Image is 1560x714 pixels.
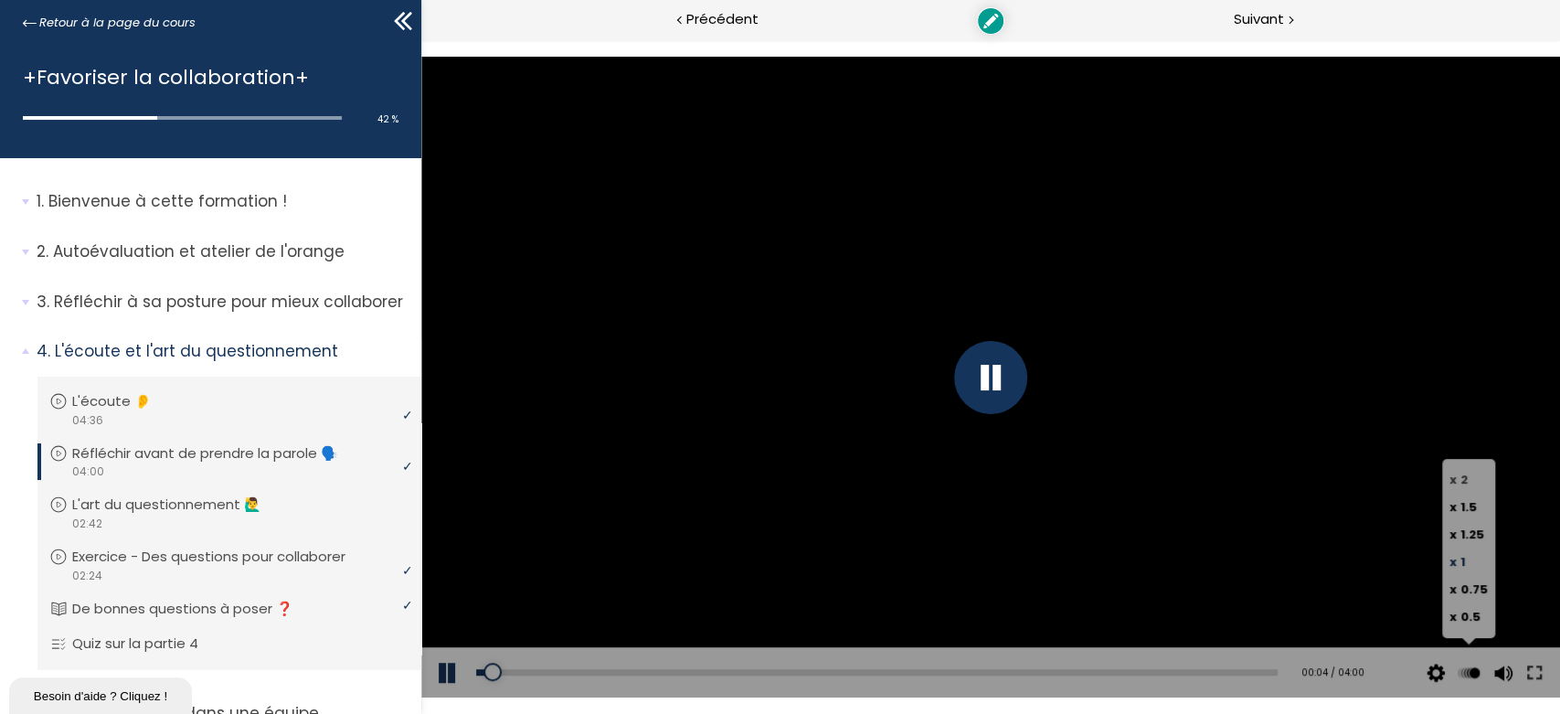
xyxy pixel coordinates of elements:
[37,190,408,213] p: Bienvenue à cette formation !
[1028,458,1035,475] span: x
[72,599,321,619] p: De bonnes questions à poser ❓
[9,674,196,714] iframe: chat widget
[1039,540,1067,558] span: 0.75
[23,61,389,93] h1: +Favoriser la collaboration+
[72,391,179,411] p: L'écoute 👂
[37,240,408,263] p: Autoévaluation et atelier de l'orange
[1039,485,1063,503] span: 1.25
[1039,458,1056,475] span: 1.5
[37,340,50,363] span: 4.
[377,112,398,126] span: 42 %
[72,547,373,567] p: Exercice - Des questions pour collaborer
[37,240,48,263] span: 2.
[37,291,49,314] span: 3.
[39,13,196,33] span: Retour à la page du cours
[686,8,759,31] span: Précédent
[1067,607,1094,658] button: Volume
[1034,607,1061,658] button: Play back rate
[1039,568,1059,585] span: 0.5
[37,190,44,213] span: 1.
[1001,607,1028,658] button: Video quality
[72,495,289,515] p: L'art du questionnement 🙋‍♂️
[71,412,103,429] span: 04:36
[72,634,226,654] p: Quiz sur la partie 4
[37,291,408,314] p: Réfléchir à sa posture pour mieux collaborer
[71,516,102,532] span: 02:42
[71,568,102,584] span: 02:24
[23,13,196,33] a: Retour à la page du cours
[1028,540,1035,558] span: x
[1028,568,1035,585] span: x
[72,443,366,464] p: Réfléchir avant de prendre la parole 🗣️
[1039,431,1046,448] span: 2
[1028,513,1035,530] span: x
[1028,431,1035,448] span: x
[1234,8,1284,31] span: Suivant
[873,624,943,640] div: 00:04 / 04:00
[1031,607,1064,658] div: Modifier la vitesse de lecture
[1039,513,1044,530] span: 1
[71,464,104,480] span: 04:00
[1028,485,1035,503] span: x
[37,340,408,363] p: L'écoute et l'art du questionnement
